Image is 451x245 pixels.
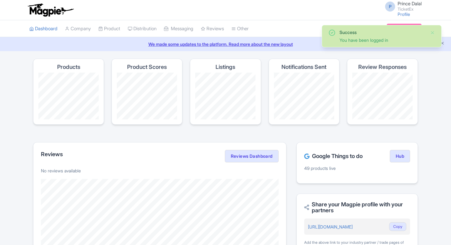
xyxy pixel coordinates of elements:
[304,165,410,171] p: 49 products live
[358,64,407,70] h4: Review Responses
[4,41,447,47] a: We made some updates to the platform. Read more about the new layout
[398,1,422,7] span: Prince Dalal
[304,201,410,214] h2: Share your Magpie profile with your partners
[201,20,224,37] a: Reviews
[430,29,435,36] button: Close
[389,222,406,231] button: Copy
[26,3,75,17] img: logo-ab69f6fb50320c5b225c76a69d11143b.png
[339,37,425,43] div: You have been logged in
[387,24,422,33] a: Subscription
[398,12,410,17] a: Profile
[304,153,363,159] h2: Google Things to do
[65,20,91,37] a: Company
[281,64,326,70] h4: Notifications Sent
[381,1,422,11] a: P Prince Dalal TicketEx
[164,20,193,37] a: Messaging
[385,2,395,12] span: P
[216,64,235,70] h4: Listings
[29,20,57,37] a: Dashboard
[398,7,422,11] small: TicketEx
[440,40,445,47] button: Close announcement
[127,64,167,70] h4: Product Scores
[57,64,80,70] h4: Products
[390,150,410,162] a: Hub
[41,167,279,174] p: No reviews available
[98,20,120,37] a: Product
[339,29,425,36] div: Success
[308,224,353,229] a: [URL][DOMAIN_NAME]
[231,20,249,37] a: Other
[225,150,279,162] a: Reviews Dashboard
[41,151,63,157] h2: Reviews
[128,20,156,37] a: Distribution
